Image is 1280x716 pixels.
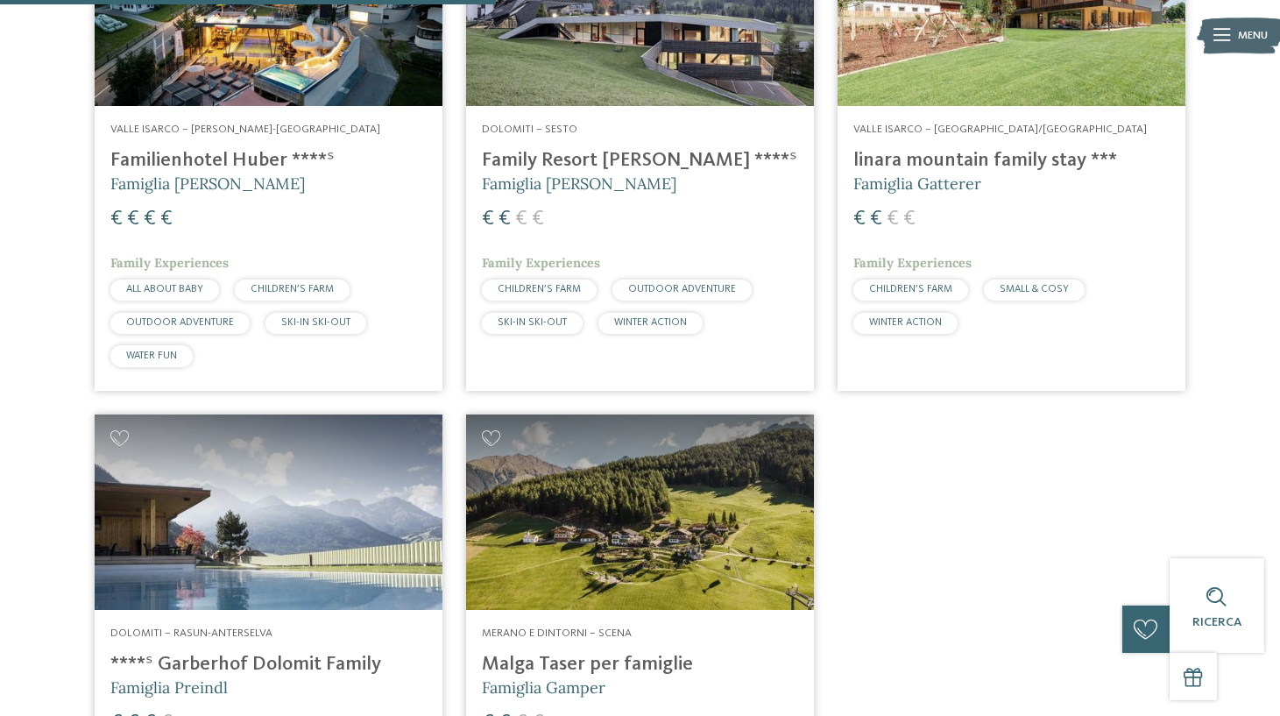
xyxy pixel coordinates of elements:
[126,284,203,294] span: ALL ABOUT BABY
[110,174,305,194] span: Famiglia [PERSON_NAME]
[127,209,139,230] span: €
[853,174,981,194] span: Famiglia Gatterer
[482,174,676,194] span: Famiglia [PERSON_NAME]
[110,677,228,698] span: Famiglia Preindl
[499,209,511,230] span: €
[887,209,899,230] span: €
[95,415,442,610] img: Cercate un hotel per famiglie? Qui troverete solo i migliori!
[628,284,736,294] span: OUTDOOR ADVENTURE
[903,209,916,230] span: €
[466,415,814,610] img: Cercate un hotel per famiglie? Qui troverete solo i migliori!
[853,255,972,271] span: Family Experiences
[251,284,334,294] span: CHILDREN’S FARM
[110,653,427,677] h4: ****ˢ Garberhof Dolomit Family
[869,317,942,328] span: WINTER ACTION
[1192,616,1241,628] span: Ricerca
[498,317,567,328] span: SKI-IN SKI-OUT
[870,209,882,230] span: €
[482,209,494,230] span: €
[110,209,123,230] span: €
[126,317,234,328] span: OUTDOOR ADVENTURE
[515,209,527,230] span: €
[126,351,177,361] span: WATER FUN
[144,209,156,230] span: €
[110,149,427,173] h4: Familienhotel Huber ****ˢ
[281,317,350,328] span: SKI-IN SKI-OUT
[869,284,952,294] span: CHILDREN’S FARM
[532,209,544,230] span: €
[853,149,1170,173] h4: linara mountain family stay ***
[160,209,173,230] span: €
[482,653,798,677] h4: Malga Taser per famiglie
[498,284,581,294] span: CHILDREN’S FARM
[482,677,605,698] span: Famiglia Gamper
[482,255,600,271] span: Family Experiences
[614,317,687,328] span: WINTER ACTION
[482,149,798,173] h4: Family Resort [PERSON_NAME] ****ˢ
[853,124,1147,135] span: Valle Isarco – [GEOGRAPHIC_DATA]/[GEOGRAPHIC_DATA]
[482,627,632,639] span: Merano e dintorni – Scena
[482,124,577,135] span: Dolomiti – Sesto
[110,255,229,271] span: Family Experiences
[110,627,272,639] span: Dolomiti – Rasun-Anterselva
[1000,284,1069,294] span: SMALL & COSY
[110,124,380,135] span: Valle Isarco – [PERSON_NAME]-[GEOGRAPHIC_DATA]
[853,209,866,230] span: €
